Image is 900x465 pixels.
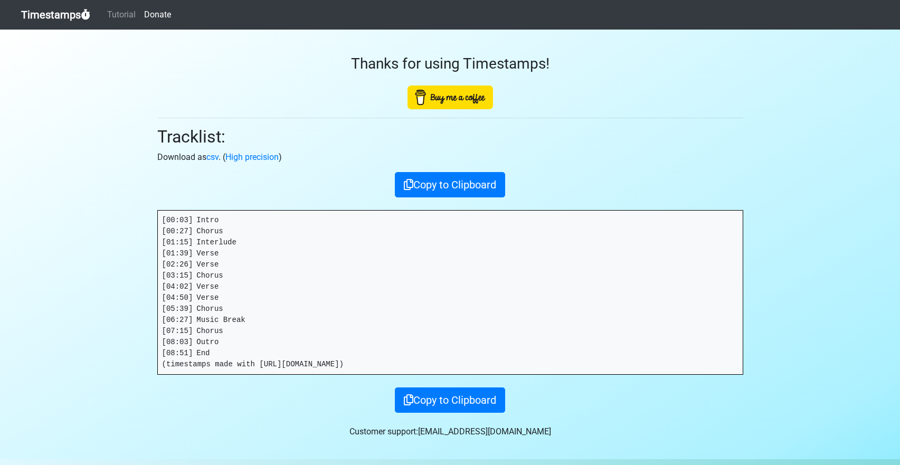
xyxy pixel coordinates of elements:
[157,55,743,73] h3: Thanks for using Timestamps!
[225,152,279,162] a: High precision
[408,86,493,109] img: Buy Me A Coffee
[140,4,175,25] a: Donate
[206,152,219,162] a: csv
[157,127,743,147] h2: Tracklist:
[158,211,743,374] pre: [00:03] Intro [00:27] Chorus [01:15] Interlude [01:39] Verse [02:26] Verse [03:15] Chorus [04:02]...
[157,151,743,164] p: Download as . ( )
[103,4,140,25] a: Tutorial
[395,387,505,413] button: Copy to Clipboard
[395,172,505,197] button: Copy to Clipboard
[21,4,90,25] a: Timestamps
